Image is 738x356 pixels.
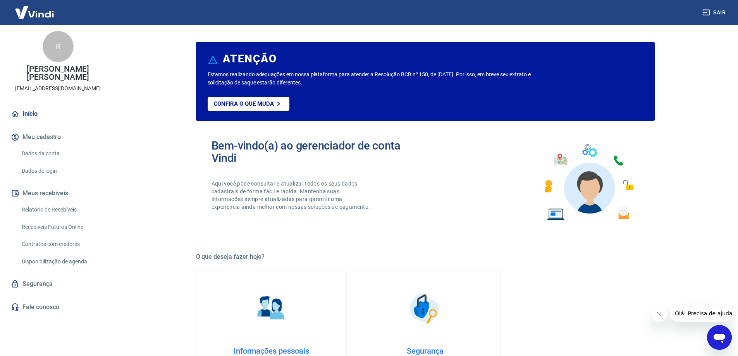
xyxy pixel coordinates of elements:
[9,129,107,146] button: Meu cadastro
[15,84,101,93] p: [EMAIL_ADDRESS][DOMAIN_NAME]
[208,97,289,111] a: Confira o que muda
[19,219,107,235] a: Recebíveis Futuros Online
[406,289,444,328] img: Segurança
[196,253,655,261] h5: O que deseja fazer hoje?
[252,289,291,328] img: Informações pessoais
[223,55,277,63] h6: ATENÇÃO
[214,100,274,107] p: Confira o que muda
[19,146,107,162] a: Dados da conta
[670,305,732,322] iframe: Mensagem da empresa
[9,299,107,316] a: Fale conosco
[652,306,667,322] iframe: Fechar mensagem
[19,202,107,218] a: Relatório de Recebíveis
[9,0,60,24] img: Vindi
[212,139,425,164] h2: Bem-vindo(a) ao gerenciador de conta Vindi
[363,346,488,356] h4: Segurança
[9,105,107,122] a: Início
[538,139,639,225] img: Imagem de um avatar masculino com diversos icones exemplificando as funcionalidades do gerenciado...
[6,65,110,81] p: [PERSON_NAME] [PERSON_NAME]
[212,180,372,211] p: Aqui você pode consultar e atualizar todos os seus dados cadastrais de forma fácil e rápida. Mant...
[43,31,74,62] div: R
[19,254,107,270] a: Disponibilização de agenda
[19,163,107,179] a: Dados de login
[19,236,107,252] a: Contratos com credores
[5,5,65,12] span: Olá! Precisa de ajuda?
[9,275,107,292] a: Segurança
[9,185,107,202] button: Meus recebíveis
[701,5,729,20] button: Sair
[208,71,556,87] p: Estamos realizando adequações em nossa plataforma para atender a Resolução BCB nº 150, de [DATE]....
[707,325,732,350] iframe: Botão para abrir a janela de mensagens
[209,346,334,356] h4: Informações pessoais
